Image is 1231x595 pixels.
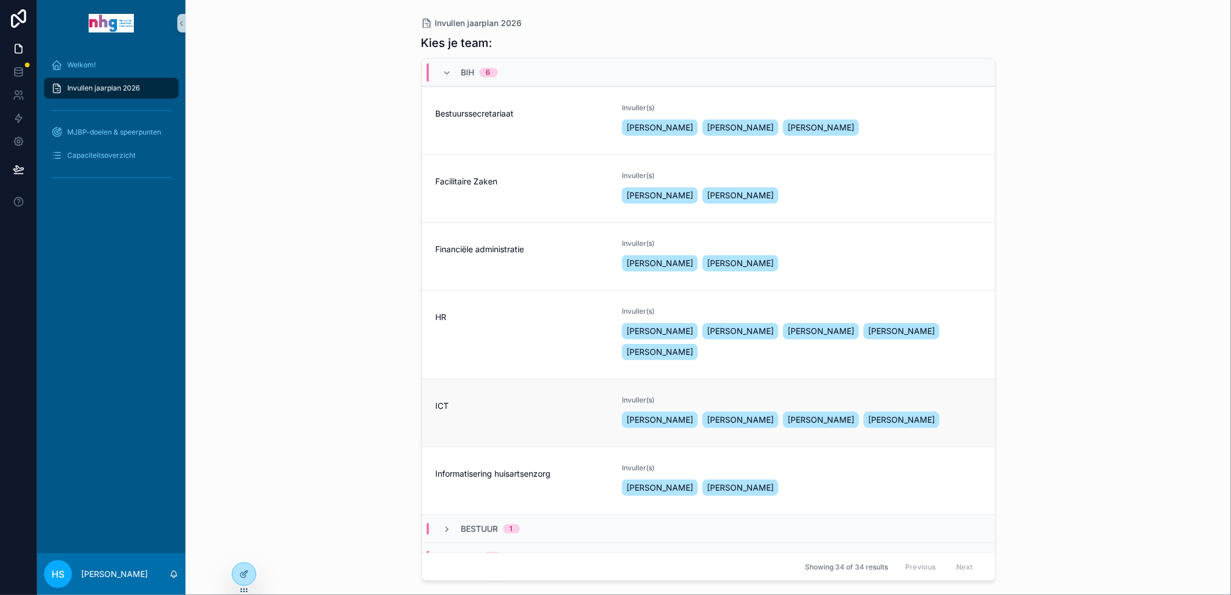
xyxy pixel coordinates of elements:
span: [PERSON_NAME] [707,325,774,337]
span: ICT [436,400,609,412]
div: 1 [510,524,513,534]
span: BIH [461,67,475,78]
img: App logo [89,14,134,32]
a: HRInvuller(s)[PERSON_NAME][PERSON_NAME][PERSON_NAME][PERSON_NAME][PERSON_NAME] [422,290,995,379]
span: C&C [461,551,478,563]
span: Invuller(s) [622,103,981,113]
span: Invullen jaarplan 2026 [435,17,522,29]
span: [PERSON_NAME] [627,257,693,269]
span: HS [52,567,64,581]
span: [PERSON_NAME] [868,325,935,337]
span: Welkom! [67,60,96,70]
span: Financiële administratie [436,244,609,255]
a: ICTInvuller(s)[PERSON_NAME][PERSON_NAME][PERSON_NAME][PERSON_NAME] [422,379,995,447]
span: [PERSON_NAME] [707,482,774,494]
a: Capaciteitsoverzicht [44,145,179,166]
span: Informatisering huisartsenzorg [436,468,609,480]
span: [PERSON_NAME] [788,122,854,133]
span: [PERSON_NAME] [627,190,693,201]
span: [PERSON_NAME] [627,346,693,358]
span: [PERSON_NAME] [627,325,693,337]
span: Invuller(s) [622,239,981,248]
span: Capaciteitsoverzicht [67,151,136,160]
p: [PERSON_NAME] [81,568,148,580]
a: BestuurssecretariaatInvuller(s)[PERSON_NAME][PERSON_NAME][PERSON_NAME] [422,86,995,154]
span: Invullen jaarplan 2026 [67,84,140,93]
span: Facilitaire Zaken [436,176,609,187]
a: Invullen jaarplan 2026 [44,78,179,99]
span: Bestuurssecretariaat [436,108,609,119]
div: 6 [486,68,491,77]
span: MJBP-doelen & speerpunten [67,128,161,137]
a: Informatisering huisartsenzorgInvuller(s)[PERSON_NAME][PERSON_NAME] [422,447,995,514]
span: HR [436,311,609,323]
a: MJBP-doelen & speerpunten [44,122,179,143]
span: [PERSON_NAME] [707,414,774,426]
span: [PERSON_NAME] [868,414,935,426]
a: Welkom! [44,55,179,75]
span: [PERSON_NAME] [627,482,693,494]
span: Showing 34 of 34 results [805,563,888,572]
span: Invuller(s) [622,463,981,473]
div: 9 [490,552,494,561]
span: [PERSON_NAME] [627,414,693,426]
a: Invullen jaarplan 2026 [421,17,522,29]
span: [PERSON_NAME] [707,122,774,133]
span: [PERSON_NAME] [707,190,774,201]
span: [PERSON_NAME] [627,122,693,133]
span: [PERSON_NAME] [707,257,774,269]
span: [PERSON_NAME] [788,325,854,337]
a: Facilitaire ZakenInvuller(s)[PERSON_NAME][PERSON_NAME] [422,154,995,222]
h1: Kies je team: [421,35,493,51]
a: Financiële administratieInvuller(s)[PERSON_NAME][PERSON_NAME] [422,222,995,290]
span: Invuller(s) [622,171,981,180]
span: Invuller(s) [622,396,981,405]
div: scrollable content [37,46,185,202]
span: Invuller(s) [622,307,981,316]
span: Bestuur [461,523,498,535]
span: [PERSON_NAME] [788,414,854,426]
